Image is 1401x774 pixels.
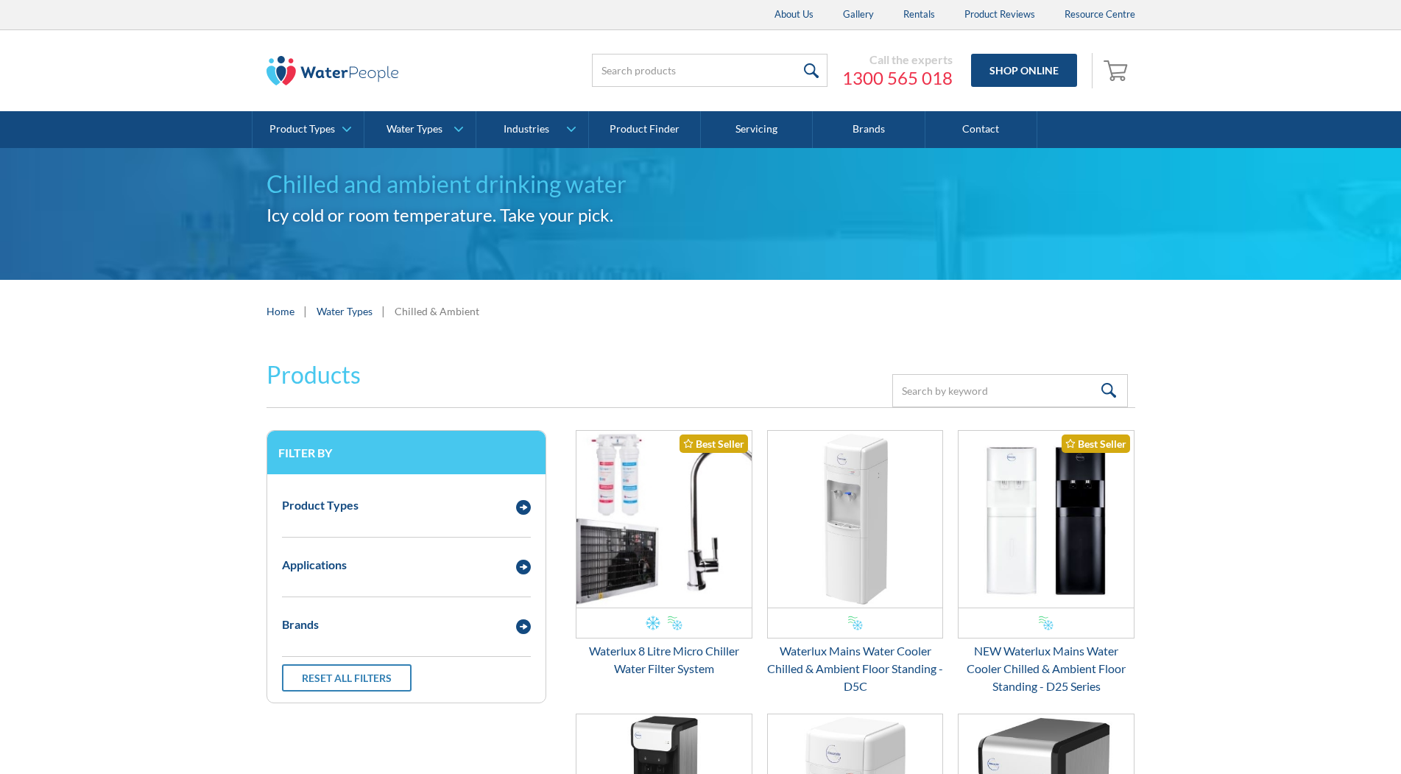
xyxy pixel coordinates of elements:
a: NEW Waterlux Mains Water Cooler Chilled & Ambient Floor Standing - D25 SeriesBest SellerNEW Water... [958,430,1134,695]
img: NEW Waterlux Mains Water Cooler Chilled & Ambient Floor Standing - D25 Series [959,431,1134,608]
a: Home [267,303,294,319]
div: Waterlux Mains Water Cooler Chilled & Ambient Floor Standing - D5C [767,642,944,695]
input: Search by keyword [892,374,1128,407]
a: Open cart [1100,53,1135,88]
div: | [380,302,387,320]
img: Waterlux 8 Litre Micro Chiller Water Filter System [576,431,752,608]
div: Chilled & Ambient [395,303,479,319]
h2: Products [267,357,361,393]
img: Waterlux Mains Water Cooler Chilled & Ambient Floor Standing - D5C [768,431,943,608]
a: Brands [813,111,925,148]
div: | [302,302,309,320]
img: The Water People [267,56,399,85]
div: Applications [282,556,347,574]
a: Waterlux 8 Litre Micro Chiller Water Filter SystemBest SellerWaterlux 8 Litre Micro Chiller Water... [576,430,752,678]
a: Contact [925,111,1037,148]
img: shopping cart [1104,58,1132,82]
a: Servicing [701,111,813,148]
div: Brands [282,616,319,633]
h3: Filter by [278,446,534,460]
a: Reset all filters [282,664,412,692]
a: Shop Online [971,54,1077,87]
div: Product Types [282,496,359,514]
div: Industries [504,123,549,136]
h1: Chilled and ambient drinking water [267,166,1135,202]
a: Product Types [253,111,364,148]
a: 1300 565 018 [842,67,953,89]
div: Waterlux 8 Litre Micro Chiller Water Filter System [576,642,752,678]
div: Call the experts [842,52,953,67]
h2: Icy cold or room temperature. Take your pick. [267,202,1135,228]
input: Search products [592,54,827,87]
a: Waterlux Mains Water Cooler Chilled & Ambient Floor Standing - D5CWaterlux Mains Water Cooler Chi... [767,430,944,695]
a: Product Finder [589,111,701,148]
div: Water Types [387,123,442,136]
div: Product Types [269,123,335,136]
a: Water Types [317,303,373,319]
a: Water Types [364,111,476,148]
div: Best Seller [1062,435,1130,453]
div: NEW Waterlux Mains Water Cooler Chilled & Ambient Floor Standing - D25 Series [958,642,1134,695]
a: Industries [476,111,587,148]
div: Best Seller [680,435,748,453]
